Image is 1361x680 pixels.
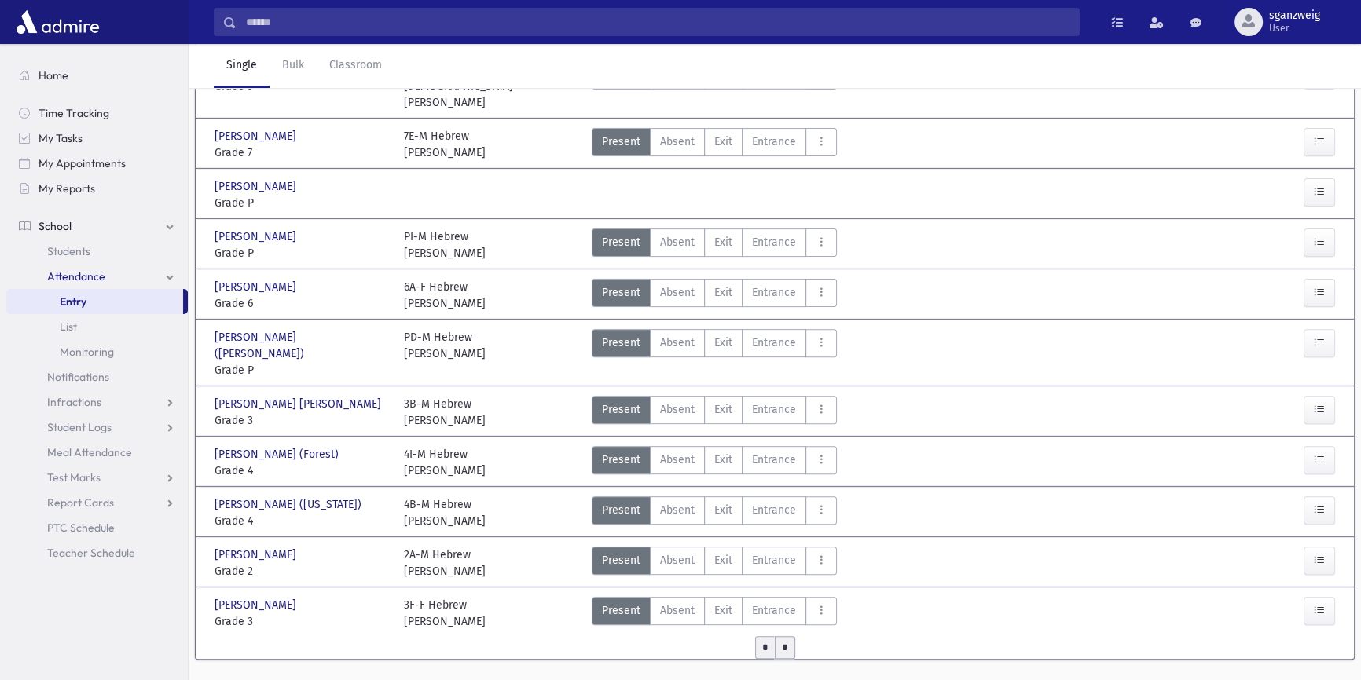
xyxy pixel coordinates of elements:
span: Present [602,552,640,568]
span: Exit [714,133,732,150]
a: Home [6,63,188,88]
a: Time Tracking [6,101,188,126]
span: My Reports [39,181,95,196]
span: sganzweig [1269,9,1320,22]
span: Infractions [47,395,101,409]
span: Time Tracking [39,106,109,120]
span: Grade 2 [215,563,388,579]
span: Exit [714,401,732,418]
div: 4I-M Hebrew [PERSON_NAME] [404,446,486,479]
div: PD-M Hebrew [PERSON_NAME] [404,329,486,378]
span: Present [602,452,640,468]
span: Home [39,68,68,82]
div: AttTypes [592,128,837,161]
a: Bulk [270,44,317,88]
span: Entrance [752,452,796,468]
span: Exit [714,502,732,518]
div: 4B-M Hebrew [PERSON_NAME] [404,496,486,529]
span: Students [47,244,90,258]
span: [PERSON_NAME] [215,228,299,245]
span: Present [602,401,640,418]
span: Entrance [752,401,796,418]
a: Entry [6,289,183,314]
span: Absent [660,502,695,518]
span: [PERSON_NAME] [215,178,299,195]
a: Report Cards [6,490,188,515]
span: Entry [60,294,86,309]
span: My Appointments [39,156,126,170]
span: Exit [714,552,732,568]
span: Entrance [752,552,796,568]
div: AttTypes [592,446,837,479]
div: 2A-M Hebrew [PERSON_NAME] [404,547,486,579]
span: List [60,320,77,334]
span: Entrance [752,502,796,518]
a: Monitoring [6,339,188,364]
span: Present [602,602,640,619]
div: 7E-M Hebrew [PERSON_NAME] [404,128,486,161]
div: AttTypes [592,597,837,630]
a: Teacher Schedule [6,540,188,565]
span: Entrance [752,602,796,619]
a: Student Logs [6,415,188,440]
span: [PERSON_NAME] [215,547,299,563]
a: Test Marks [6,465,188,490]
span: Exit [714,284,732,301]
span: Absent [660,234,695,250]
span: [PERSON_NAME] [215,597,299,613]
span: Absent [660,452,695,468]
a: Classroom [317,44,394,88]
span: [PERSON_NAME] [215,128,299,144]
a: School [6,214,188,239]
span: Grade 4 [215,462,388,479]
span: Present [602,234,640,250]
div: 3F-F Hebrew [PERSON_NAME] [404,597,486,630]
a: My Appointments [6,151,188,176]
span: Entrance [752,133,796,150]
a: My Tasks [6,126,188,151]
span: Entrance [752,234,796,250]
a: Single [214,44,270,88]
span: Entrance [752,284,796,301]
span: Present [602,335,640,351]
span: Grade 3 [215,613,388,630]
div: AttTypes [592,496,837,529]
span: Absent [660,335,695,351]
span: Grade 7 [215,144,388,161]
a: List [6,314,188,339]
a: My Reports [6,176,188,201]
span: Present [602,502,640,518]
span: Present [602,133,640,150]
span: Exit [714,335,732,351]
span: My Tasks [39,131,83,145]
span: Meal Attendance [47,445,132,459]
span: Test Marks [47,470,101,484]
span: Monitoring [60,345,114,359]
span: [PERSON_NAME] [PERSON_NAME] [215,396,384,412]
a: PTC Schedule [6,515,188,540]
a: Attendance [6,264,188,289]
div: 3B-M Hebrew [PERSON_NAME] [404,396,486,429]
div: 6A-F Hebrew [PERSON_NAME] [404,279,486,312]
div: AttTypes [592,329,837,378]
span: Exit [714,234,732,250]
img: AdmirePro [13,6,103,38]
a: Students [6,239,188,264]
span: [PERSON_NAME] ([PERSON_NAME]) [215,329,388,362]
div: AttTypes [592,547,837,579]
span: Exit [714,452,732,468]
span: Grade P [215,362,388,378]
span: Absent [660,401,695,418]
span: Grade 6 [215,295,388,312]
span: [PERSON_NAME] (Forest) [215,446,342,462]
span: Grade P [215,245,388,261]
span: Entrance [752,335,796,351]
span: Absent [660,284,695,301]
span: School [39,219,72,233]
span: PTC Schedule [47,521,115,535]
span: Grade 3 [215,412,388,429]
span: Grade P [215,195,388,211]
a: Infractions [6,389,188,415]
div: AttTypes [592,396,837,429]
span: Absent [660,133,695,150]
